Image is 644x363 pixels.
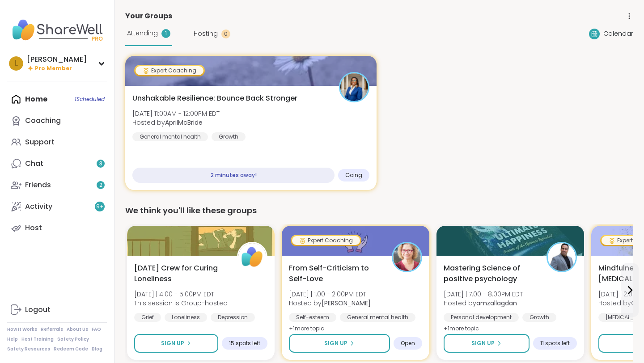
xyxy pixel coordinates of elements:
a: Logout [7,299,107,321]
div: Coaching [25,116,61,126]
span: 11 spots left [540,340,570,347]
span: Sign Up [161,339,184,347]
span: [DATE] Crew for Curing Loneliness [134,263,227,284]
div: Personal development [444,313,519,322]
div: Friends [25,180,51,190]
img: AprilMcBride [340,73,368,101]
div: Loneliness [165,313,207,322]
img: Fausta [393,243,421,271]
span: This session is Group-hosted [134,299,228,308]
a: About Us [67,326,88,333]
a: Support [7,131,107,153]
div: General mental health [132,132,208,141]
a: Chat3 [7,153,107,174]
img: ShareWell [238,243,266,271]
a: FAQ [92,326,101,333]
div: 1 [161,29,170,38]
span: Hosting [194,29,218,38]
a: Redeem Code [54,346,88,352]
a: Host Training [21,336,54,342]
div: Growth [212,132,246,141]
span: Hosted by [132,118,220,127]
span: [DATE] | 7:00 - 8:00PM EDT [444,290,523,299]
span: Hosted by [444,299,523,308]
img: amzallagdan [548,243,576,271]
span: Calendar [603,29,633,38]
b: AprilMcBride [165,118,203,127]
div: Chat [25,159,43,169]
span: 15 spots left [229,340,260,347]
div: We think you'll like these groups [125,204,633,217]
a: Referrals [41,326,63,333]
div: 0 [221,30,230,38]
div: Grief [134,313,161,322]
div: Host [25,223,42,233]
button: Sign Up [289,334,390,353]
div: 2 minutes away! [132,168,335,183]
div: Depression [211,313,255,322]
span: Attending [127,29,158,38]
span: 2 [99,181,102,189]
a: Activity9+ [7,196,107,217]
a: Safety Resources [7,346,50,352]
span: Going [345,172,362,179]
a: Help [7,336,18,342]
span: [DATE] 11:00AM - 12:00PM EDT [132,109,220,118]
span: Pro Member [35,65,72,72]
img: ShareWell Nav Logo [7,14,107,46]
span: Unshakable Resilience: Bounce Back Stronger [132,93,297,104]
span: [DATE] | 4:00 - 5:00PM EDT [134,290,228,299]
a: Blog [92,346,102,352]
span: Open [401,340,415,347]
div: Expert Coaching [292,236,360,245]
a: Coaching [7,110,107,131]
a: Friends2 [7,174,107,196]
div: [PERSON_NAME] [27,55,87,64]
span: From Self-Criticism to Self-Love [289,263,382,284]
div: Activity [25,202,52,211]
div: Self-esteem [289,313,336,322]
div: Growth [522,313,556,322]
a: Safety Policy [57,336,89,342]
div: Logout [25,305,51,315]
a: Host [7,217,107,239]
span: 9 + [96,203,104,211]
span: [DATE] | 1:00 - 2:00PM EDT [289,290,371,299]
button: Sign Up [444,334,530,353]
span: L [15,58,18,69]
b: [PERSON_NAME] [322,299,371,308]
span: Your Groups [125,11,172,21]
b: amzallagdan [476,299,517,308]
div: General mental health [340,313,415,322]
span: Sign Up [324,339,347,347]
span: Hosted by [289,299,371,308]
div: Expert Coaching [136,66,203,75]
span: Mastering Science of positive psychology [444,263,537,284]
span: Sign Up [471,339,495,347]
button: Sign Up [134,334,218,353]
a: How It Works [7,326,37,333]
span: 3 [99,160,102,168]
div: Support [25,137,55,147]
